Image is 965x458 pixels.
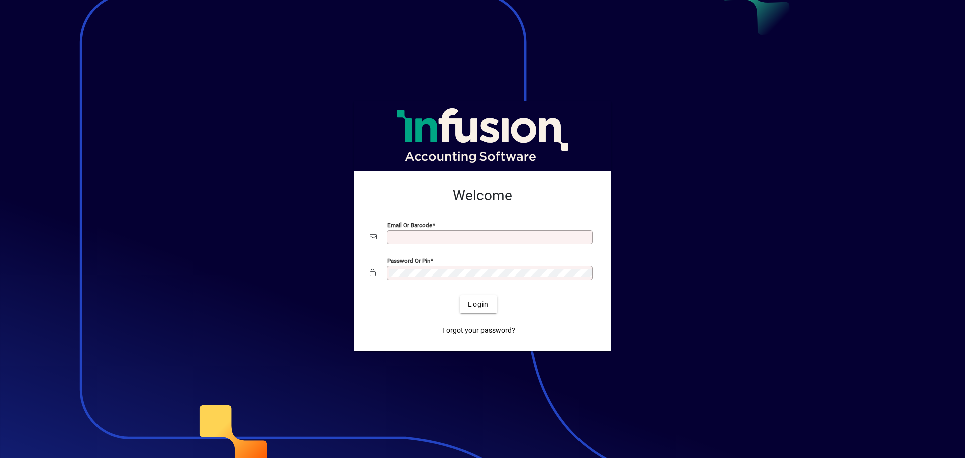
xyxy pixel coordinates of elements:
[468,299,489,310] span: Login
[387,257,430,264] mat-label: Password or Pin
[442,325,515,336] span: Forgot your password?
[387,222,432,229] mat-label: Email or Barcode
[460,295,497,313] button: Login
[438,321,519,339] a: Forgot your password?
[370,187,595,204] h2: Welcome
